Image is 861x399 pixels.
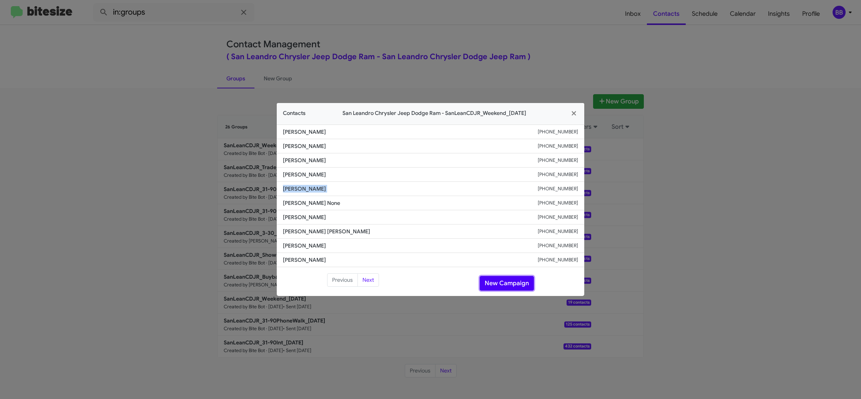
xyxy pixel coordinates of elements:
[306,109,563,117] span: San Leandro Chrysler Jeep Dodge Ram - SanLeanCDJR_Weekend_[DATE]
[538,213,578,221] small: [PHONE_NUMBER]
[283,256,538,264] span: [PERSON_NAME]
[538,199,578,207] small: [PHONE_NUMBER]
[538,185,578,193] small: [PHONE_NUMBER]
[283,228,538,235] span: [PERSON_NAME] [PERSON_NAME]
[538,171,578,178] small: [PHONE_NUMBER]
[283,156,538,164] span: [PERSON_NAME]
[357,273,379,287] button: Next
[283,109,306,117] span: Contacts
[283,185,538,193] span: [PERSON_NAME]
[283,213,538,221] span: [PERSON_NAME]
[538,256,578,264] small: [PHONE_NUMBER]
[283,171,538,178] span: [PERSON_NAME]
[283,199,538,207] span: [PERSON_NAME] None
[538,142,578,150] small: [PHONE_NUMBER]
[283,142,538,150] span: [PERSON_NAME]
[538,242,578,249] small: [PHONE_NUMBER]
[538,128,578,136] small: [PHONE_NUMBER]
[283,242,538,249] span: [PERSON_NAME]
[538,228,578,235] small: [PHONE_NUMBER]
[538,156,578,164] small: [PHONE_NUMBER]
[283,128,538,136] span: [PERSON_NAME]
[480,276,534,291] button: New Campaign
